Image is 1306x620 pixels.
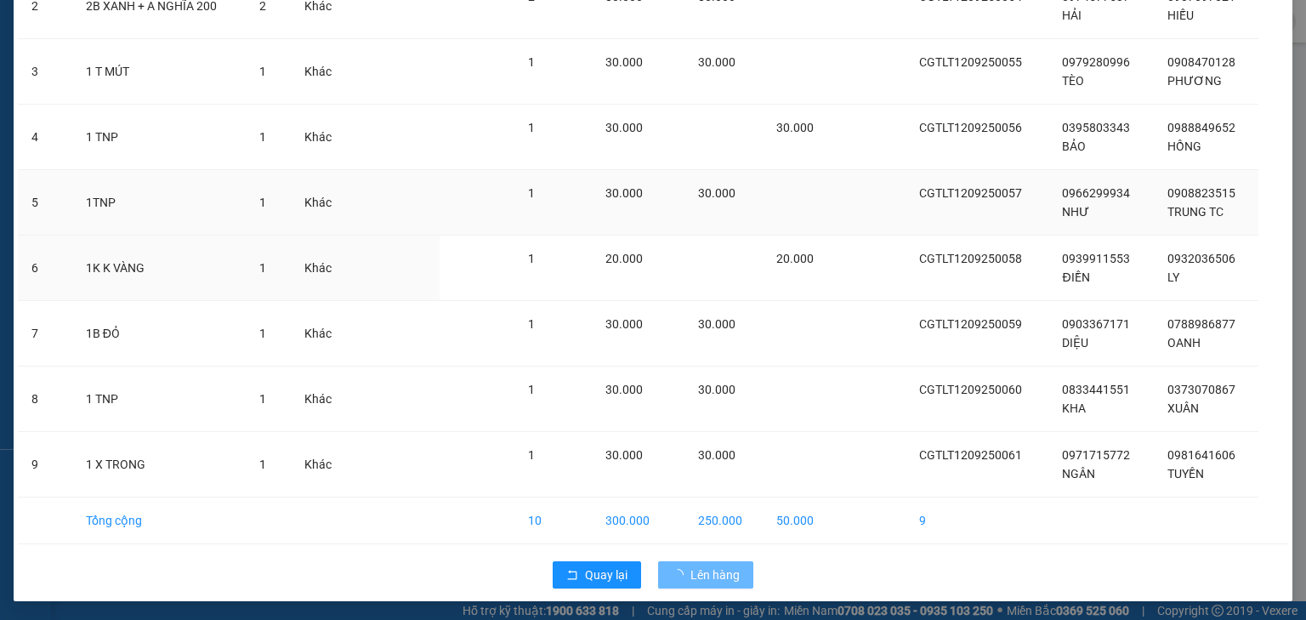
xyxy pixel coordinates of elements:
[585,566,627,584] span: Quay lại
[1167,205,1224,219] span: TRUNG TC
[1062,252,1130,265] span: 0939911553
[72,39,246,105] td: 1 T MÚT
[553,561,641,589] button: rollbackQuay lại
[1062,467,1095,481] span: NGÂN
[291,432,350,498] td: Khác
[605,317,643,331] span: 30.000
[605,186,643,200] span: 30.000
[291,236,350,301] td: Khác
[72,432,246,498] td: 1 X TRONG
[1167,186,1235,200] span: 0908823515
[919,55,1022,69] span: CGTLT1209250055
[1062,401,1086,415] span: KHA
[919,252,1022,265] span: CGTLT1209250058
[919,317,1022,331] span: CGTLT1209250059
[291,105,350,170] td: Khác
[72,170,246,236] td: 1TNP
[684,498,763,544] td: 250.000
[1167,401,1199,415] span: XUÂN
[1167,252,1235,265] span: 0932036506
[1062,270,1089,284] span: ĐIỀN
[1062,383,1130,396] span: 0833441551
[1062,317,1130,331] span: 0903367171
[259,392,266,406] span: 1
[1167,383,1235,396] span: 0373070867
[514,498,592,544] td: 10
[1167,9,1194,22] span: HIẾU
[919,448,1022,462] span: CGTLT1209250061
[698,317,735,331] span: 30.000
[259,261,266,275] span: 1
[1062,74,1084,88] span: TÈO
[1167,448,1235,462] span: 0981641606
[605,121,643,134] span: 30.000
[72,301,246,367] td: 1B ĐỎ
[776,252,814,265] span: 20.000
[79,81,309,111] text: CGTLT1209250061
[18,432,72,498] td: 9
[1167,270,1179,284] span: LY
[690,566,740,584] span: Lên hàng
[1167,467,1204,481] span: TUYỀN
[1167,336,1201,350] span: OANH
[1167,139,1201,153] span: HỒNG
[18,367,72,432] td: 8
[72,105,246,170] td: 1 TNP
[605,383,643,396] span: 30.000
[919,186,1022,200] span: CGTLT1209250057
[1062,205,1089,219] span: NHƯ
[919,383,1022,396] span: CGTLT1209250060
[72,236,246,301] td: 1K K VÀNG
[698,383,735,396] span: 30.000
[18,105,72,170] td: 4
[605,448,643,462] span: 30.000
[259,458,266,471] span: 1
[605,252,643,265] span: 20.000
[658,561,753,589] button: Lên hàng
[1062,121,1130,134] span: 0395803343
[9,122,378,167] div: Chợ Gạo
[1167,74,1222,88] span: PHƯƠNG
[72,498,246,544] td: Tổng cộng
[259,196,266,209] span: 1
[672,569,690,581] span: loading
[698,55,735,69] span: 30.000
[776,121,814,134] span: 30.000
[259,130,266,144] span: 1
[1062,336,1088,350] span: DIỆU
[1167,317,1235,331] span: 0788986877
[1062,9,1082,22] span: HẢI
[291,170,350,236] td: Khác
[528,448,535,462] span: 1
[18,39,72,105] td: 3
[763,498,834,544] td: 50.000
[1167,55,1235,69] span: 0908470128
[566,569,578,583] span: rollback
[18,170,72,236] td: 5
[1167,121,1235,134] span: 0988849652
[1062,55,1130,69] span: 0979280996
[906,498,1048,544] td: 9
[291,301,350,367] td: Khác
[18,301,72,367] td: 7
[1062,448,1130,462] span: 0971715772
[528,383,535,396] span: 1
[592,498,684,544] td: 300.000
[605,55,643,69] span: 30.000
[291,39,350,105] td: Khác
[919,121,1022,134] span: CGTLT1209250056
[528,121,535,134] span: 1
[259,327,266,340] span: 1
[528,186,535,200] span: 1
[72,367,246,432] td: 1 TNP
[259,65,266,78] span: 1
[528,252,535,265] span: 1
[528,317,535,331] span: 1
[1062,139,1086,153] span: BẢO
[698,448,735,462] span: 30.000
[528,55,535,69] span: 1
[18,236,72,301] td: 6
[1062,186,1130,200] span: 0966299934
[698,186,735,200] span: 30.000
[291,367,350,432] td: Khác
